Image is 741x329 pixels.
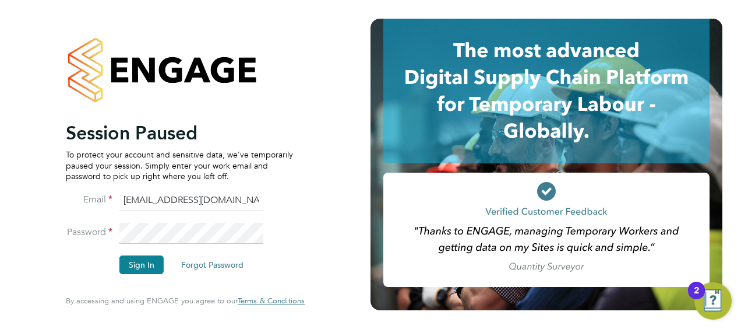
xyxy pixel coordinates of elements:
label: Email [66,194,112,206]
label: Password [66,226,112,239]
input: Enter your work email... [119,190,263,211]
h2: Session Paused [66,121,293,145]
div: 2 [694,290,699,306]
p: To protect your account and sensitive data, we've temporarily paused your session. Simply enter y... [66,149,293,181]
span: Terms & Conditions [238,296,305,306]
button: Open Resource Center, 2 new notifications [694,282,732,320]
button: Sign In [119,256,164,274]
a: Terms & Conditions [238,296,305,306]
span: By accessing and using ENGAGE you agree to our [66,296,305,306]
button: Forgot Password [172,256,253,274]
